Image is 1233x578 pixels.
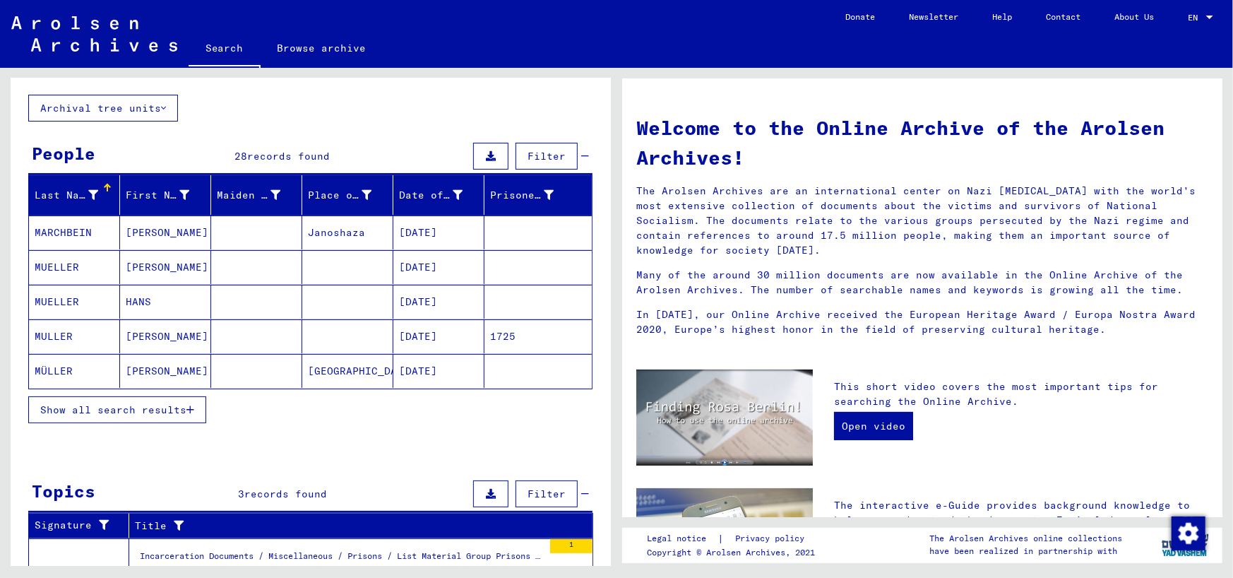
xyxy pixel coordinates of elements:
div: Topics [32,478,95,504]
a: Browse archive [261,31,383,65]
span: 3 [238,488,244,500]
div: Title [135,519,558,533]
mat-cell: [GEOGRAPHIC_DATA] [302,354,393,388]
mat-cell: [DATE] [393,319,484,353]
div: Prisoner # [490,184,575,206]
mat-cell: MARCHBEIN [29,216,120,249]
mat-cell: HANS [120,285,211,319]
span: 28 [235,150,248,163]
div: First Name [126,188,189,203]
mat-cell: [PERSON_NAME] [120,216,211,249]
div: Maiden Name [217,184,302,206]
div: Date of Birth [399,184,484,206]
mat-cell: [PERSON_NAME] [120,319,211,353]
span: Filter [528,488,566,500]
div: First Name [126,184,210,206]
p: Copyright © Arolsen Archives, 2021 [648,546,822,559]
div: Prisoner # [490,188,554,203]
mat-header-cell: Date of Birth [393,175,484,215]
div: Signature [35,514,129,537]
p: In [DATE], our Online Archive received the European Heritage Award / Europa Nostra Award 2020, Eu... [636,307,1208,337]
div: Place of Birth [308,188,371,203]
img: Arolsen_neg.svg [11,16,177,52]
div: Last Name [35,188,98,203]
mat-header-cell: Prisoner # [484,175,592,215]
div: 1 [550,539,592,553]
p: This short video covers the most important tips for searching the Online Archive. [834,379,1208,409]
a: Search [189,31,261,68]
p: The interactive e-Guide provides background knowledge to help you understand the documents. It in... [834,498,1208,558]
h1: Welcome to the Online Archive of the Arolsen Archives! [636,113,1208,172]
button: Filter [516,480,578,507]
a: Privacy policy [725,531,822,546]
mat-cell: [PERSON_NAME] [120,354,211,388]
button: Show all search results [28,396,206,423]
span: records found [248,150,330,163]
div: Last Name [35,184,119,206]
mat-cell: MUELLER [29,285,120,319]
mat-cell: [DATE] [393,354,484,388]
mat-cell: [DATE] [393,216,484,249]
div: Incarceration Documents / Miscellaneous / Prisons / List Material Group Prisons & [MEDICAL_DATA] ... [140,550,543,570]
a: Legal notice [648,531,718,546]
mat-header-cell: Maiden Name [211,175,302,215]
mat-cell: MÜLLER [29,354,120,388]
span: records found [244,488,327,500]
p: have been realized in partnership with [929,545,1122,558]
p: The Arolsen Archives online collections [929,532,1122,545]
img: video.jpg [636,370,813,466]
div: | [648,531,822,546]
button: Filter [516,143,578,170]
button: Archival tree units [28,95,178,122]
mat-cell: [DATE] [393,285,484,319]
p: Many of the around 30 million documents are now available in the Online Archive of the Arolsen Ar... [636,268,1208,297]
mat-cell: MULLER [29,319,120,353]
mat-header-cell: First Name [120,175,211,215]
mat-cell: [PERSON_NAME] [120,250,211,284]
mat-header-cell: Last Name [29,175,120,215]
div: Maiden Name [217,188,280,203]
mat-cell: [DATE] [393,250,484,284]
a: Open video [834,412,913,440]
mat-cell: Janoshaza [302,216,393,249]
div: Title [135,514,576,537]
span: EN [1188,13,1203,23]
mat-header-cell: Place of Birth [302,175,393,215]
span: Show all search results [40,403,186,416]
mat-cell: 1725 [484,319,592,353]
div: Date of Birth [399,188,463,203]
mat-cell: MUELLER [29,250,120,284]
div: People [32,141,95,166]
img: Change consent [1172,517,1205,550]
div: Signature [35,518,111,533]
div: Change consent [1171,516,1205,550]
span: Filter [528,150,566,163]
div: Place of Birth [308,184,393,206]
img: yv_logo.png [1159,527,1212,562]
p: The Arolsen Archives are an international center on Nazi [MEDICAL_DATA] with the world’s most ext... [636,184,1208,258]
